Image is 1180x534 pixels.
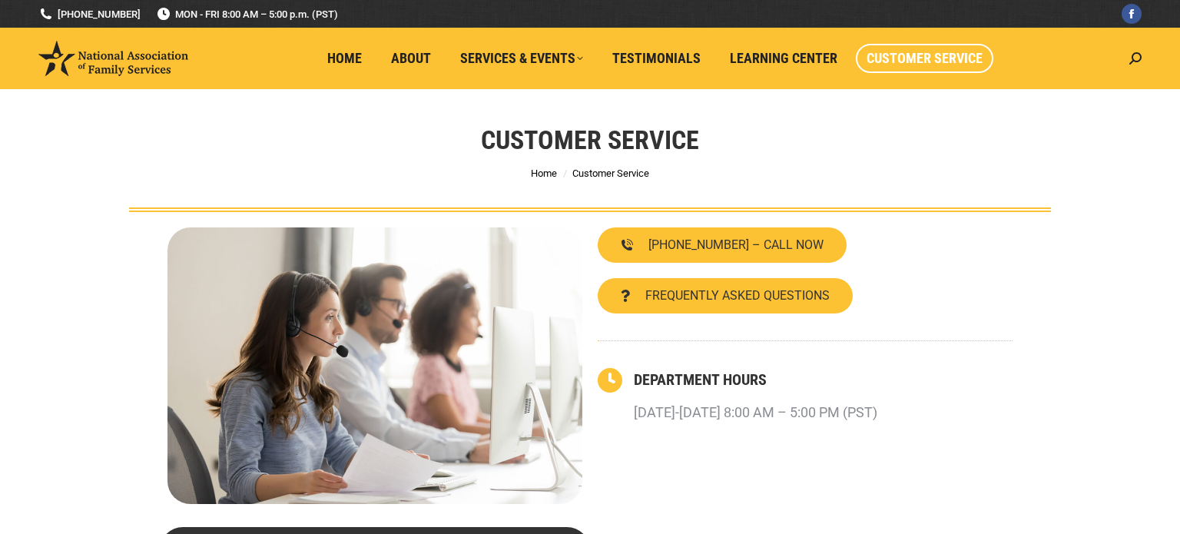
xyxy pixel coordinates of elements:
[572,167,649,179] span: Customer Service
[645,290,830,302] span: FREQUENTLY ASKED QUESTIONS
[598,227,847,263] a: [PHONE_NUMBER] – CALL NOW
[634,370,767,389] a: DEPARTMENT HOURS
[531,167,557,179] a: Home
[634,399,877,426] p: [DATE]-[DATE] 8:00 AM – 5:00 PM (PST)
[867,50,983,67] span: Customer Service
[327,50,362,67] span: Home
[391,50,431,67] span: About
[730,50,837,67] span: Learning Center
[612,50,701,67] span: Testimonials
[38,7,141,22] a: [PHONE_NUMBER]
[317,44,373,73] a: Home
[648,239,824,251] span: [PHONE_NUMBER] – CALL NOW
[38,41,188,76] img: National Association of Family Services
[460,50,583,67] span: Services & Events
[598,278,853,313] a: FREQUENTLY ASKED QUESTIONS
[1122,4,1142,24] a: Facebook page opens in new window
[156,7,338,22] span: MON - FRI 8:00 AM – 5:00 p.m. (PST)
[167,227,582,504] img: Contact National Association of Family Services
[719,44,848,73] a: Learning Center
[856,44,993,73] a: Customer Service
[380,44,442,73] a: About
[602,44,711,73] a: Testimonials
[481,123,699,157] h1: Customer Service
